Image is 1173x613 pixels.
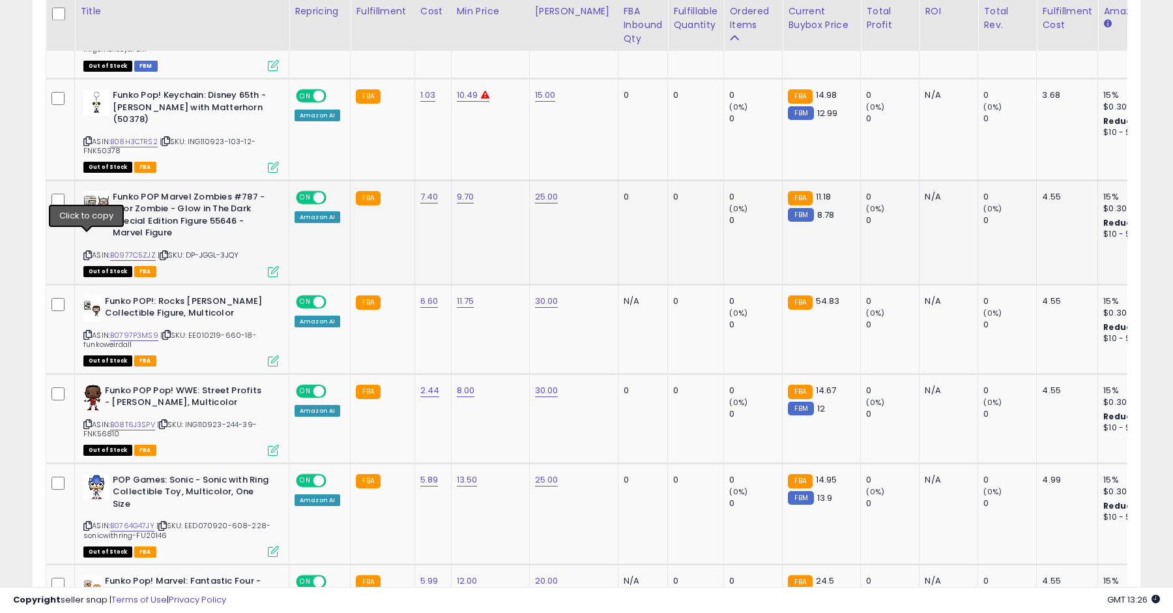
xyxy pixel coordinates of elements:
[983,89,1036,101] div: 0
[420,575,439,588] a: 5.99
[788,5,855,32] div: Current Buybox Price
[420,190,439,203] a: 7.40
[816,295,840,307] span: 54.83
[113,474,271,514] b: POP Games: Sonic - Sonic with Ring Collectible Toy, Multicolor, One Size
[83,61,132,72] span: All listings that are currently out of stock and unavailable for purchase on Amazon
[295,316,340,327] div: Amazon AI
[356,385,380,399] small: FBA
[788,402,813,415] small: FBM
[983,102,1002,112] small: (0%)
[134,61,158,72] span: FBM
[983,203,1002,214] small: (0%)
[420,295,439,308] a: 6.60
[420,5,446,18] div: Cost
[134,355,156,366] span: FBA
[866,5,914,32] div: Total Profit
[83,191,279,276] div: ASIN:
[110,330,158,341] a: B0797P3MS9
[983,319,1036,331] div: 0
[729,498,782,509] div: 0
[457,575,478,588] a: 12.00
[729,474,782,486] div: 0
[866,474,919,486] div: 0
[13,593,61,606] strong: Copyright
[624,5,663,46] div: FBA inbound Qty
[83,474,109,500] img: 41F6BucOwVL._SL40_.jpg
[110,250,156,261] a: B0977C5ZJZ
[817,209,835,221] span: 8.78
[1042,5,1092,32] div: Fulfillment Cost
[295,5,345,18] div: Repricing
[925,474,968,486] div: N/A
[295,405,340,417] div: Amazon AI
[535,473,558,486] a: 25.00
[535,295,558,308] a: 30.00
[325,475,345,486] span: OFF
[983,486,1002,497] small: (0%)
[134,546,156,558] span: FBA
[983,397,1002,408] small: (0%)
[673,295,714,307] div: 0
[356,474,380,488] small: FBA
[535,5,613,18] div: [PERSON_NAME]
[83,385,102,411] img: 41zXmxMY4GL._SL40_.jpg
[788,89,812,104] small: FBA
[729,486,747,497] small: (0%)
[866,385,919,396] div: 0
[134,445,156,456] span: FBA
[983,5,1031,32] div: Total Rev.
[866,215,919,226] div: 0
[983,385,1036,396] div: 0
[297,385,313,396] span: ON
[729,113,782,125] div: 0
[729,385,782,396] div: 0
[729,215,782,226] div: 0
[788,474,812,488] small: FBA
[729,295,782,307] div: 0
[457,5,524,18] div: Min Price
[729,308,747,318] small: (0%)
[925,385,968,396] div: N/A
[1042,474,1088,486] div: 4.99
[457,295,474,308] a: 11.75
[420,384,440,397] a: 2.44
[866,203,884,214] small: (0%)
[158,250,239,260] span: | SKU: DP-JGGL-3JQY
[729,102,747,112] small: (0%)
[105,295,263,323] b: Funko POP!: Rocks [PERSON_NAME] Collectible Figure, Multicolor
[457,384,475,397] a: 8.00
[457,89,478,102] a: 10.49
[788,491,813,505] small: FBM
[866,308,884,318] small: (0%)
[925,191,968,203] div: N/A
[1042,191,1088,203] div: 4.55
[788,295,812,310] small: FBA
[817,107,838,119] span: 12.99
[535,384,558,397] a: 30.00
[356,5,409,18] div: Fulfillment
[788,385,812,399] small: FBA
[673,385,714,396] div: 0
[83,520,270,540] span: | SKU: EED070920-608-228-sonicwithring-FU20146
[983,308,1002,318] small: (0%)
[83,546,132,558] span: All listings that are currently out of stock and unavailable for purchase on Amazon
[983,215,1036,226] div: 0
[83,295,279,365] div: ASIN:
[80,5,283,18] div: Title
[624,385,658,396] div: 0
[295,110,340,121] div: Amazon AI
[13,594,226,606] div: seller snap | |
[866,486,884,497] small: (0%)
[817,402,825,415] span: 12
[420,89,436,102] a: 1.03
[788,191,812,205] small: FBA
[134,266,156,277] span: FBA
[457,190,474,203] a: 9.70
[356,89,380,104] small: FBA
[817,492,833,504] span: 13.9
[729,319,782,331] div: 0
[673,191,714,203] div: 0
[83,136,255,156] span: | SKU: ING110923-103-12-FNK50378
[729,191,782,203] div: 0
[356,191,380,205] small: FBA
